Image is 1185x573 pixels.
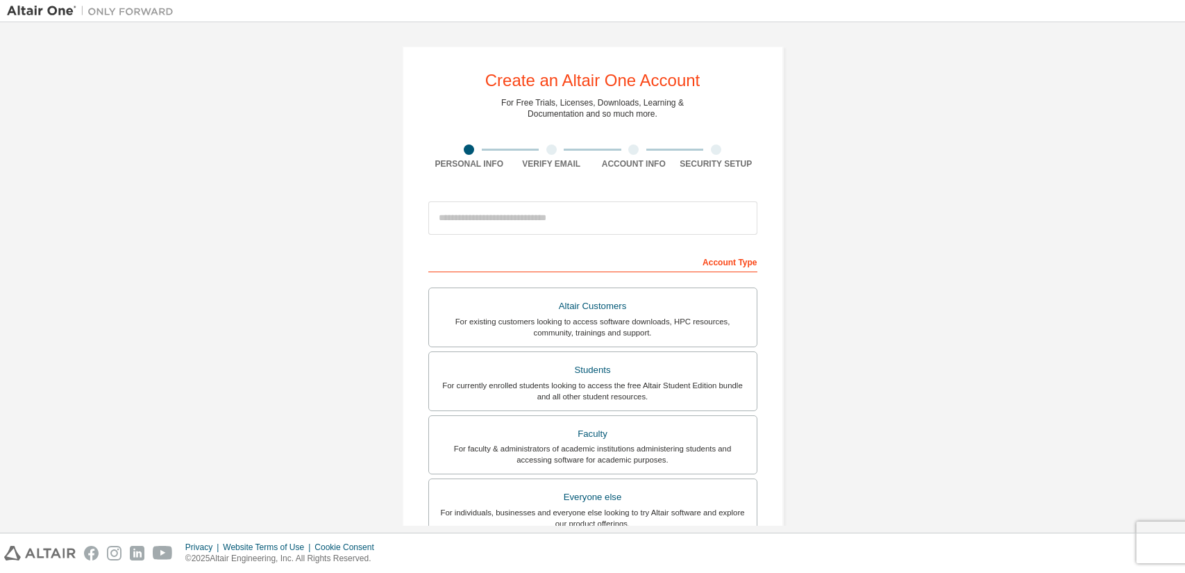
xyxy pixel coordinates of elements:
div: Cookie Consent [314,542,382,553]
div: Privacy [185,542,223,553]
div: Students [437,360,748,380]
div: For individuals, businesses and everyone else looking to try Altair software and explore our prod... [437,507,748,529]
div: Security Setup [675,158,757,169]
div: Create an Altair One Account [485,72,700,89]
img: Altair One [7,4,180,18]
div: Account Type [428,250,757,272]
img: youtube.svg [153,546,173,560]
div: Personal Info [428,158,511,169]
div: Website Terms of Use [223,542,314,553]
img: linkedin.svg [130,546,144,560]
p: © 2025 Altair Engineering, Inc. All Rights Reserved. [185,553,383,565]
div: Verify Email [510,158,593,169]
div: Faculty [437,424,748,444]
div: Everyone else [437,488,748,507]
div: For existing customers looking to access software downloads, HPC resources, community, trainings ... [437,316,748,338]
div: For faculty & administrators of academic institutions administering students and accessing softwa... [437,443,748,465]
img: facebook.svg [84,546,99,560]
div: Altair Customers [437,297,748,316]
img: altair_logo.svg [4,546,76,560]
div: Account Info [593,158,675,169]
img: instagram.svg [107,546,121,560]
div: For currently enrolled students looking to access the free Altair Student Edition bundle and all ... [437,380,748,402]
div: For Free Trials, Licenses, Downloads, Learning & Documentation and so much more. [501,97,684,119]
